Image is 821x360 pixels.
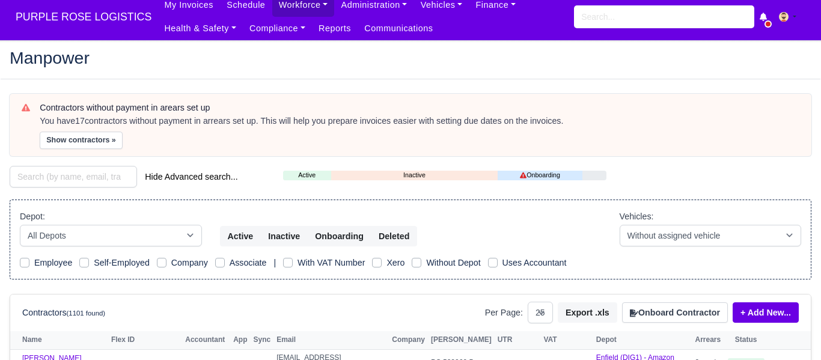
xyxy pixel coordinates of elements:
[283,170,331,180] a: Active
[182,331,230,349] th: Accountant
[94,256,150,270] label: Self-Employed
[426,256,480,270] label: Without Depot
[137,166,245,187] button: Hide Advanced search...
[34,256,72,270] label: Employee
[558,302,617,323] button: Export .xls
[20,210,45,224] label: Depot:
[10,331,108,349] th: Name
[273,331,389,349] th: Email
[307,226,371,246] button: Onboarding
[298,256,365,270] label: With VAT Number
[331,170,498,180] a: Inactive
[243,17,312,40] a: Compliance
[728,302,799,323] div: + Add New...
[108,331,182,349] th: Flex ID
[1,40,820,79] div: Manpower
[386,256,404,270] label: Xero
[10,49,811,66] h2: Manpower
[273,258,276,267] span: |
[593,331,692,349] th: Depot
[761,302,821,360] iframe: Chat Widget
[22,308,105,318] h6: Contractors
[725,331,768,349] th: Status
[75,116,85,126] strong: 17
[260,226,308,246] button: Inactive
[620,210,654,224] label: Vehicles:
[371,226,417,246] button: Deleted
[230,256,267,270] label: Associate
[389,331,428,349] th: Company
[733,302,799,323] a: + Add New...
[40,115,799,127] div: You have contractors without payment in arrears set up. This will help you prepare invoices easie...
[250,331,273,349] th: Sync
[220,226,261,246] button: Active
[40,103,799,113] h6: Contractors without payment in arears set up
[358,17,440,40] a: Communications
[574,5,754,28] input: Search...
[67,310,106,317] small: (1101 found)
[157,17,243,40] a: Health & Safety
[312,17,358,40] a: Reports
[10,5,157,29] a: PURPLE ROSE LOGISTICS
[40,132,123,149] button: Show contractors »
[10,166,137,188] input: Search (by name, email, transporter id) ...
[498,170,582,180] a: Onboarding
[540,331,593,349] th: VAT
[428,331,495,349] th: [PERSON_NAME]
[485,306,523,320] label: Per Page:
[622,302,728,323] button: Onboard Contractor
[692,331,725,349] th: Arrears
[502,256,567,270] label: Uses Accountant
[495,331,541,349] th: UTR
[230,331,250,349] th: App
[171,256,208,270] label: Company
